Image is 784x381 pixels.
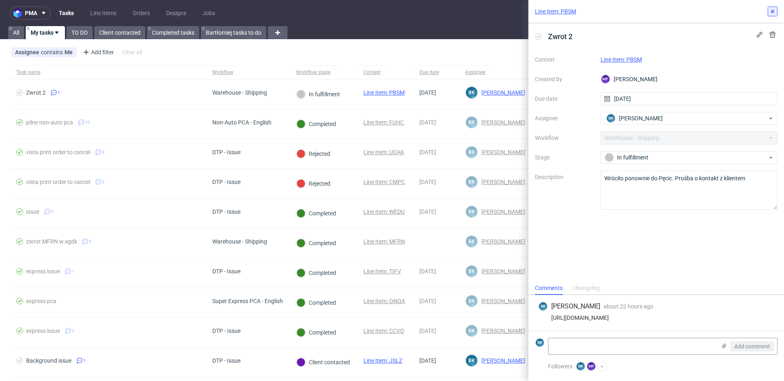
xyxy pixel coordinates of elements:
figcaption: BK [466,325,477,337]
a: Line Item: FUHC [363,119,404,126]
div: Completed [296,298,336,307]
a: Line Items [85,7,121,20]
figcaption: BK [466,206,477,217]
span: 1 [58,89,60,96]
div: Warehouse - Shipping [212,89,267,96]
label: Created by [535,74,594,84]
div: Completed [296,120,336,128]
div: Me [65,49,73,55]
figcaption: BK [466,236,477,247]
span: 1 [72,268,74,275]
label: Workflow [535,133,594,143]
span: [PERSON_NAME] [478,328,525,334]
span: 2 [51,208,53,215]
span: [PERSON_NAME] [551,302,600,311]
div: DTP - Issue [212,179,241,185]
label: Assignee [535,113,594,123]
span: Assignee [15,49,41,55]
div: [URL][DOMAIN_NAME] [538,315,774,321]
div: Background issue [26,357,71,364]
span: [DATE] [419,328,436,334]
span: [DATE] [419,268,436,275]
div: Assignee [465,69,485,75]
textarea: Wróciło ponownie do Pęcic. Prośba o kontakt z klientem [601,171,778,210]
div: express issue [26,328,60,334]
span: [DATE] [419,357,436,364]
span: pma [25,10,37,16]
a: Line Item: CMPC [363,179,405,185]
a: Jobs [198,7,220,20]
div: DTP - Issue [212,357,241,364]
div: Comments [535,282,563,295]
button: pma [10,7,51,20]
a: All [8,26,24,39]
img: logo [13,9,25,18]
span: [PERSON_NAME] [478,208,525,215]
div: Completed [296,239,336,248]
div: DTP - Issue [212,149,241,155]
div: pilne non-auto pca [26,119,73,126]
figcaption: MF [601,75,610,83]
span: Followers [548,363,572,370]
button: + [597,361,607,371]
a: Line Item: TIFV [363,268,401,275]
div: DTP - Issue [212,328,241,334]
div: Non-Auto PCA - English [212,119,272,126]
span: 1 [83,357,86,364]
figcaption: BK [466,266,477,277]
div: DTP - Issue [212,208,241,215]
div: Super Express PCA - English [212,298,283,304]
div: issue [26,208,39,215]
span: [PERSON_NAME] [478,179,525,185]
div: Client contacted [296,358,350,367]
span: [DATE] [419,89,436,96]
a: Line Item: PBSM [535,7,576,16]
a: Orders [128,7,155,20]
div: Workflow [212,69,233,75]
span: [DATE] [419,179,436,185]
figcaption: BK [607,114,615,122]
figcaption: BK [539,302,547,310]
figcaption: BK [466,176,477,188]
span: 2 [102,149,105,155]
span: [PERSON_NAME] [478,119,525,126]
div: Warehouse - Shipping [212,238,267,245]
div: zwrot MFRN w egdk [26,238,77,245]
a: Completed tasks [147,26,199,39]
div: Clear all [120,47,144,58]
span: [DATE] [419,208,436,215]
span: 2 [72,328,74,334]
figcaption: BK [466,146,477,158]
div: Changelog [572,282,600,295]
div: Add filter [80,46,116,59]
a: Client contacted [94,26,145,39]
figcaption: BK [466,117,477,128]
figcaption: BK [536,339,544,347]
a: Line Item: CCVO [363,328,404,334]
div: vista print order to cancel [26,179,90,185]
div: DTP - Issue [212,268,241,275]
div: Completed [296,328,336,337]
a: Line Item: PBSM [363,89,405,96]
div: Completed [296,209,336,218]
label: Stage [535,153,594,162]
figcaption: BK [466,295,477,307]
div: express issue [26,268,60,275]
div: vista print order to cancel [26,149,90,155]
span: [PERSON_NAME] [478,268,525,275]
a: Line Item: JSLZ [363,357,402,364]
div: [PERSON_NAME] [601,73,778,86]
div: In fulfillment [296,90,340,99]
a: Line Item: MFRN [363,238,405,245]
label: Context [535,55,594,64]
span: Zwrot 2 [545,30,576,43]
span: [PERSON_NAME] [478,238,525,245]
div: express pca [26,298,56,304]
span: Due date [419,69,452,76]
a: Bartłomiej tasks to do [201,26,266,39]
span: [PERSON_NAME] [478,357,525,364]
span: [PERSON_NAME] [478,298,525,304]
span: contains [41,49,65,55]
a: Tasks [54,7,79,20]
span: [DATE] [419,298,436,304]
